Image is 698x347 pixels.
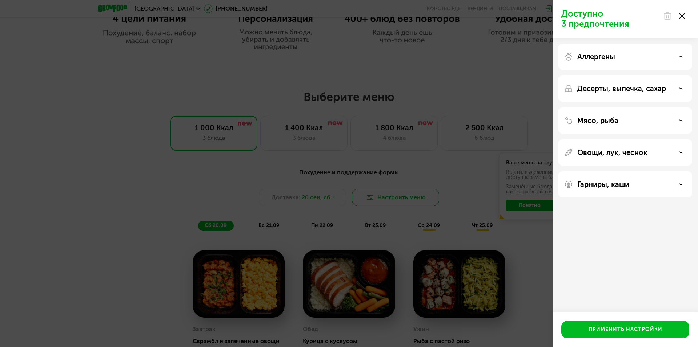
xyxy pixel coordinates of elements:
button: Применить настройки [561,321,689,338]
p: Доступно 3 предпочтения [561,9,659,29]
p: Овощи, лук, чеснок [577,148,647,157]
p: Аллергены [577,52,615,61]
p: Мясо, рыба [577,116,618,125]
p: Гарниры, каши [577,180,629,189]
p: Десерты, выпечка, сахар [577,84,666,93]
div: Применить настройки [589,326,662,333]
